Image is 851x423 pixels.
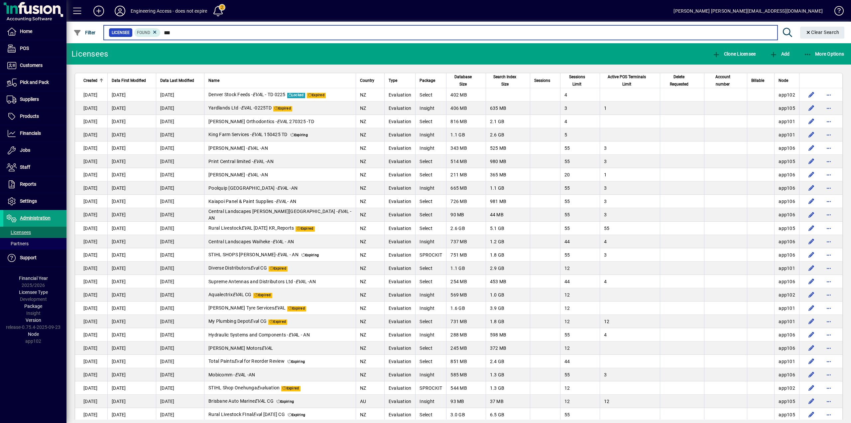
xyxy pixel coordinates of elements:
div: Sessions [534,77,556,84]
div: Active POS Terminals Limit [604,73,656,88]
a: Partners [3,238,66,249]
td: 4 [560,88,600,102]
a: POS [3,40,66,57]
span: Node [779,77,788,84]
em: EVA [248,145,256,151]
td: 1 [600,168,660,181]
td: Evaluation [384,222,416,235]
span: Database Size [450,73,475,88]
button: Edit [806,156,817,167]
div: Node [779,77,795,84]
td: [DATE] [156,208,204,222]
td: [DATE] [75,128,107,141]
em: EVA [241,105,250,110]
td: [DATE] [156,155,204,168]
td: [DATE] [75,222,107,235]
button: More options [823,329,834,340]
em: EVA [276,199,285,204]
button: More options [823,250,834,260]
span: Expired [273,106,292,111]
button: Edit [806,396,817,407]
td: Insight [415,141,446,155]
td: [DATE] [156,235,204,248]
td: NZ [356,181,384,195]
div: Data First Modified [112,77,152,84]
button: More options [823,209,834,220]
button: More options [823,263,834,274]
td: SPROCKIT [415,248,446,262]
span: Expired [307,93,326,98]
td: 20 [560,168,600,181]
span: Central Landscapes [PERSON_NAME][GEOGRAPHIC_DATA] - L - AN [208,209,351,221]
td: Evaluation [384,155,416,168]
mat-chip: Found Status: Found [134,28,161,37]
button: Edit [806,263,817,274]
span: [PERSON_NAME] - L -AN [208,145,268,151]
button: Edit [806,356,817,367]
td: 525 MB [486,141,530,155]
button: More options [823,223,834,234]
span: app102.prod.infusionbusinesssoftware.com [779,92,795,98]
a: Staff [3,159,66,176]
div: Database Size [450,73,481,88]
td: [DATE] [107,235,156,248]
button: Edit [806,183,817,193]
span: Add [770,51,790,57]
span: POS [20,46,29,51]
td: Select [415,208,446,222]
a: Pick and Pack [3,74,66,91]
td: 981 MB [486,195,530,208]
td: 635 MB [486,102,530,115]
em: EVA [252,132,260,137]
td: Select [415,88,446,102]
span: Expiring [289,133,309,138]
td: Evaluation [384,115,416,128]
td: 55 [560,248,600,262]
td: [DATE] [107,155,156,168]
span: Country [360,77,374,84]
span: Reports [20,181,36,187]
button: More options [823,156,834,167]
span: app106.prod.infusionbusinesssoftware.com [779,145,795,151]
em: EVA [277,119,286,124]
a: Knowledge Base [829,1,843,23]
td: 55 [560,222,600,235]
div: Name [208,77,352,84]
em: EVA [248,172,256,177]
span: Partners [7,241,29,246]
td: 1.8 GB [486,248,530,262]
span: Created [83,77,97,84]
td: 1.1 GB [446,128,485,141]
td: [DATE] [107,168,156,181]
div: Created [83,77,103,84]
button: Edit [806,129,817,140]
td: [DATE] [107,128,156,141]
td: 3 [600,208,660,222]
span: Financials [20,130,41,136]
td: [DATE] [107,195,156,208]
td: 90 MB [446,208,485,222]
span: Denver Stock Feeds - L - TD 0225 [208,92,286,97]
td: NZ [356,102,384,115]
td: [DATE] [107,115,156,128]
button: More options [823,276,834,287]
button: Clear [800,27,845,39]
span: Licensees [7,230,31,235]
em: EVA [241,225,250,231]
button: Add [88,5,109,17]
td: NZ [356,115,384,128]
td: 211 MB [446,168,485,181]
td: 3 [600,181,660,195]
button: Edit [806,250,817,260]
span: Expired [296,226,314,232]
td: Evaluation [384,248,416,262]
span: More Options [804,51,844,57]
td: Insight [415,235,446,248]
td: 980 MB [486,155,530,168]
button: Edit [806,103,817,113]
td: [DATE] [156,102,204,115]
td: 751 MB [446,248,485,262]
span: Type [389,77,397,84]
td: Evaluation [384,235,416,248]
a: Settings [3,193,66,210]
